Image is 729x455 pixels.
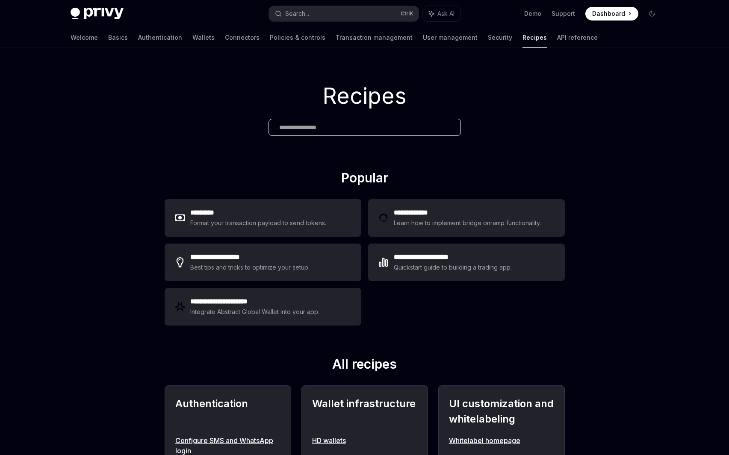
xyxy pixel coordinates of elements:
a: User management [423,27,478,48]
div: Integrate Abstract Global Wallet into your app. [190,307,319,317]
span: Ask AI [437,9,455,18]
a: Dashboard [585,7,638,21]
button: Search...CtrlK [269,6,419,21]
a: Authentication [138,27,182,48]
a: Connectors [225,27,260,48]
a: API reference [557,27,598,48]
a: **** **** ***Learn how to implement bridge onramp functionality. [368,199,565,237]
a: Basics [108,27,128,48]
span: Ctrl K [401,10,413,17]
img: dark logo [71,8,124,20]
a: HD wallets [312,435,417,446]
div: Format your transaction payload to send tokens. [190,218,326,228]
h2: Wallet infrastructure [312,396,417,427]
a: Welcome [71,27,98,48]
div: Search... [285,9,309,19]
a: Demo [524,9,541,18]
a: **** ****Format your transaction payload to send tokens. [165,199,361,237]
a: Wallets [192,27,215,48]
h2: Popular [165,170,565,189]
button: Toggle dark mode [645,7,659,21]
h2: Authentication [175,396,280,427]
a: Whitelabel homepage [449,435,554,446]
h2: All recipes [165,356,565,375]
a: Policies & controls [270,27,325,48]
div: Quickstart guide to building a trading app. [394,262,512,273]
a: Support [552,9,575,18]
button: Ask AI [423,6,460,21]
h2: UI customization and whitelabeling [449,396,554,427]
div: Learn how to implement bridge onramp functionality. [394,218,541,228]
span: Dashboard [592,9,625,18]
div: Best tips and tricks to optimize your setup. [190,262,310,273]
a: Security [488,27,512,48]
a: Transaction management [336,27,413,48]
a: Recipes [522,27,547,48]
